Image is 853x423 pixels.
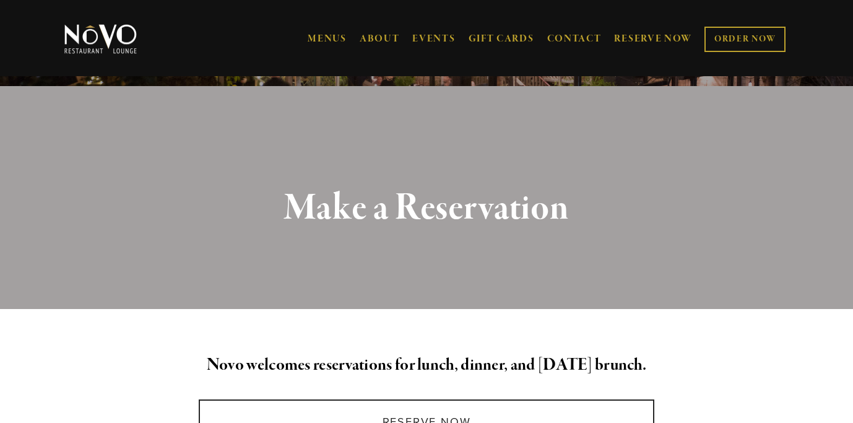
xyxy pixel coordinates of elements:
strong: Make a Reservation [284,185,569,232]
img: Novo Restaurant &amp; Lounge [62,24,139,55]
a: ORDER NOW [704,27,786,52]
a: ABOUT [360,33,400,45]
a: RESERVE NOW [614,27,692,51]
a: EVENTS [412,33,455,45]
h2: Novo welcomes reservations for lunch, dinner, and [DATE] brunch. [84,352,769,378]
a: CONTACT [547,27,602,51]
a: GIFT CARDS [469,27,534,51]
a: MENUS [308,33,347,45]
